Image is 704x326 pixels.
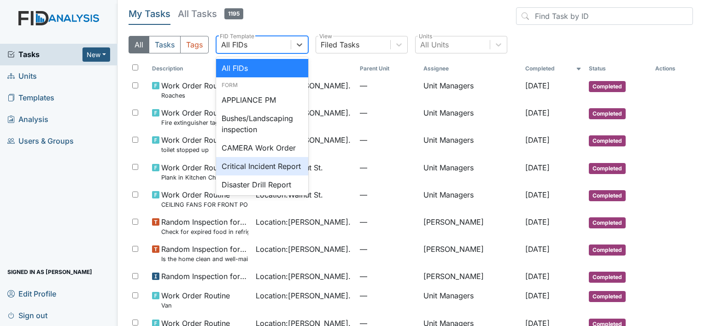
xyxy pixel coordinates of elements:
[360,290,416,301] span: —
[589,272,626,283] span: Completed
[360,271,416,282] span: —
[321,39,359,50] div: Filed Tasks
[129,36,149,53] button: All
[216,139,308,157] div: CAMERA Work Order
[216,81,308,89] div: Form
[7,286,56,301] span: Edit Profile
[420,76,522,104] td: Unit Managers
[161,146,230,154] small: toilet stopped up
[525,81,550,90] span: [DATE]
[161,216,248,236] span: Random Inspection for Afternoon Check for expired food in refrigerator and pantry: is it moldy, s...
[216,157,308,175] div: Critical Incident Report
[161,244,248,263] span: Random Inspection for Afternoon Is the home clean and well-maintained?
[360,189,416,200] span: —
[7,265,92,279] span: Signed in as [PERSON_NAME]
[161,227,248,236] small: Check for expired food in refrigerator and pantry: is it moldy, smelly, or discolored?
[149,36,181,53] button: Tasks
[161,301,230,310] small: Van
[516,7,693,25] input: Find Task by ID
[420,286,522,314] td: Unit Managers
[216,109,308,139] div: Bushes/Landscaping inspection
[525,244,550,254] span: [DATE]
[525,272,550,281] span: [DATE]
[161,80,230,100] span: Work Order Routine Roaches
[589,108,626,119] span: Completed
[420,267,522,286] td: [PERSON_NAME]
[420,39,449,50] div: All Units
[522,61,585,76] th: Toggle SortBy
[161,290,230,310] span: Work Order Routine Van
[7,112,48,127] span: Analysis
[420,213,522,240] td: [PERSON_NAME]
[256,216,351,227] span: Location : [PERSON_NAME].
[651,61,693,76] th: Actions
[525,217,550,227] span: [DATE]
[525,291,550,300] span: [DATE]
[256,290,351,301] span: Location : [PERSON_NAME].
[129,7,170,20] h5: My Tasks
[585,61,651,76] th: Toggle SortBy
[224,8,243,19] span: 1195
[420,61,522,76] th: Assignee
[161,162,230,182] span: Work Order Routine Plank in Kitchen Chair
[132,64,138,70] input: Toggle All Rows Selected
[221,39,247,50] div: All FIDs
[129,36,209,53] div: Type filter
[420,131,522,158] td: Unit Managers
[161,255,248,263] small: Is the home clean and well-maintained?
[216,91,308,109] div: APPLIANCE PM
[7,308,47,322] span: Sign out
[161,134,230,154] span: Work Order Routine toilet stopped up
[256,244,351,255] span: Location : [PERSON_NAME].
[216,175,308,194] div: Disaster Drill Report
[7,134,74,148] span: Users & Groups
[148,61,252,76] th: Toggle SortBy
[216,194,308,223] div: EMERGENCY Work Order
[420,240,522,267] td: [PERSON_NAME]
[360,216,416,227] span: —
[216,59,308,77] div: All FIDs
[420,186,522,213] td: Unit Managers
[7,49,82,60] a: Tasks
[360,80,416,91] span: —
[589,81,626,92] span: Completed
[82,47,110,62] button: New
[161,107,230,127] span: Work Order Routine Fire extinguisher tag
[360,134,416,146] span: —
[161,118,230,127] small: Fire extinguisher tag
[180,36,209,53] button: Tags
[161,189,248,209] span: Work Order Routine CEILING FANS FOR FRONT PORCH
[178,7,243,20] h5: All Tasks
[256,271,351,282] span: Location : [PERSON_NAME].
[161,271,248,282] span: Random Inspection for Afternoon
[161,200,248,209] small: CEILING FANS FOR FRONT PORCH
[589,190,626,201] span: Completed
[360,107,416,118] span: —
[7,91,54,105] span: Templates
[525,135,550,145] span: [DATE]
[589,135,626,146] span: Completed
[360,244,416,255] span: —
[525,190,550,199] span: [DATE]
[525,108,550,117] span: [DATE]
[161,173,230,182] small: Plank in Kitchen Chair
[589,163,626,174] span: Completed
[161,91,230,100] small: Roaches
[589,244,626,256] span: Completed
[525,163,550,172] span: [DATE]
[420,158,522,186] td: Unit Managers
[360,162,416,173] span: —
[589,291,626,302] span: Completed
[420,104,522,131] td: Unit Managers
[589,217,626,228] span: Completed
[7,69,37,83] span: Units
[356,61,420,76] th: Toggle SortBy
